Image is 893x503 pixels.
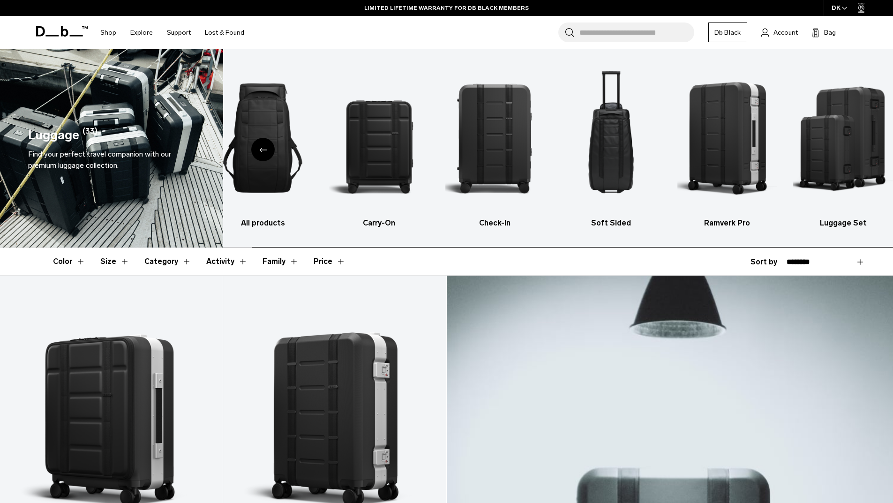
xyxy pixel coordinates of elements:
[329,63,429,229] a: Db Carry-On
[561,63,661,229] a: Db Soft Sided
[561,63,661,213] img: Db
[251,138,275,161] div: Previous slide
[812,27,836,38] button: Bag
[213,218,313,229] h3: All products
[677,63,777,229] li: 5 / 6
[561,63,661,229] li: 4 / 6
[761,27,798,38] a: Account
[708,23,747,42] a: Db Black
[561,218,661,229] h3: Soft Sided
[167,16,191,49] a: Support
[205,16,244,49] a: Lost & Found
[213,63,313,213] img: Db
[213,63,313,229] li: 1 / 6
[83,126,98,145] span: (33)
[677,218,777,229] h3: Ramverk Pro
[445,218,545,229] h3: Check-In
[677,63,777,229] a: Db Ramverk Pro
[677,63,777,213] img: Db
[100,16,116,49] a: Shop
[445,63,545,229] a: Db Check-In
[100,248,129,275] button: Toggle Filter
[263,248,299,275] button: Toggle Filter
[773,28,798,38] span: Account
[206,248,248,275] button: Toggle Filter
[445,63,545,213] img: Db
[53,248,85,275] button: Toggle Filter
[28,126,79,145] h1: Luggage
[445,63,545,229] li: 3 / 6
[28,150,171,170] span: Find your perfect travel companion with our premium luggage collection.
[329,63,429,213] img: Db
[144,248,191,275] button: Toggle Filter
[130,16,153,49] a: Explore
[824,28,836,38] span: Bag
[213,63,313,229] a: Db All products
[364,4,529,12] a: LIMITED LIFETIME WARRANTY FOR DB BLACK MEMBERS
[314,248,345,275] button: Toggle Price
[329,63,429,229] li: 2 / 6
[93,16,251,49] nav: Main Navigation
[329,218,429,229] h3: Carry-On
